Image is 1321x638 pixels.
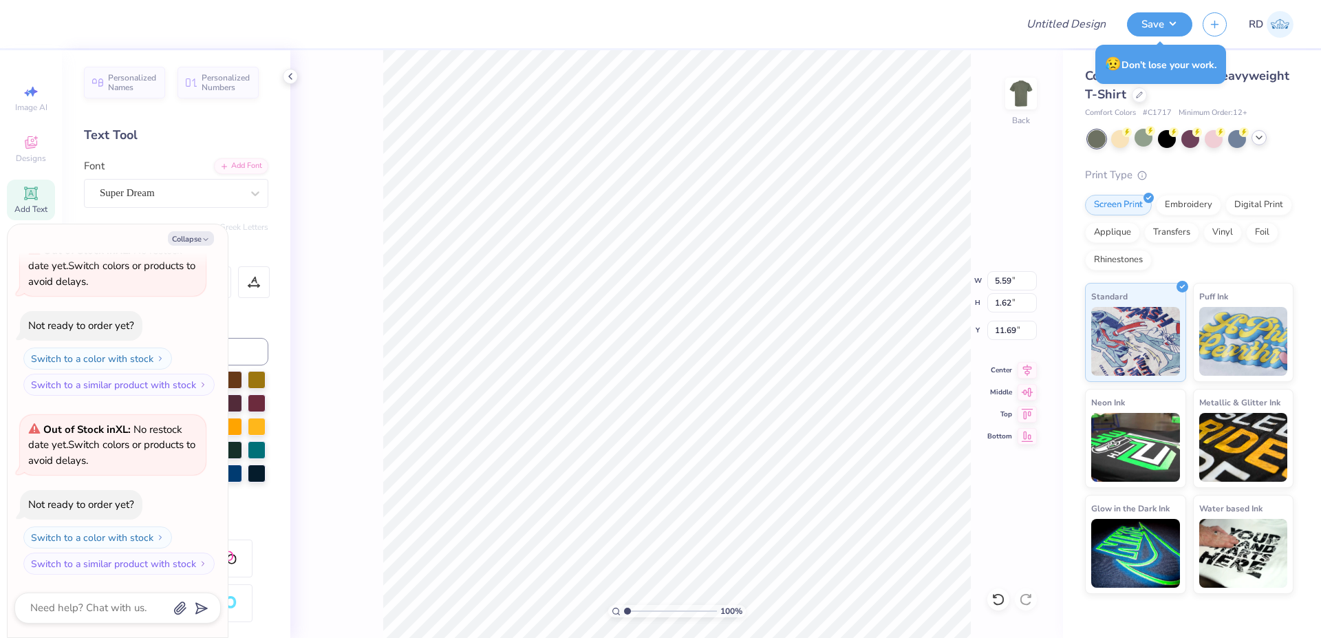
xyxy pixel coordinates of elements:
span: Water based Ink [1199,501,1263,515]
strong: Out of Stock in XL : [43,423,133,436]
span: Top [987,410,1012,419]
span: Neon Ink [1091,395,1125,410]
span: Bottom [987,432,1012,441]
div: Embroidery [1156,195,1221,215]
a: RD [1249,11,1293,38]
span: Puff Ink [1199,289,1228,304]
img: Neon Ink [1091,413,1180,482]
div: Rhinestones [1085,250,1152,270]
img: Standard [1091,307,1180,376]
span: Comfort Colors Adult Heavyweight T-Shirt [1085,67,1289,103]
span: Designs [16,153,46,164]
label: Font [84,158,105,174]
div: Not ready to order yet? [28,498,134,511]
div: Not ready to order yet? [28,319,134,332]
div: Foil [1246,222,1278,243]
span: Add Text [14,204,47,215]
span: Image AI [15,102,47,113]
span: Minimum Order: 12 + [1179,107,1247,119]
span: Center [987,365,1012,375]
span: Personalized Names [108,73,157,92]
button: Switch to a similar product with stock [23,374,215,396]
div: Digital Print [1225,195,1292,215]
div: Don’t lose your work. [1095,45,1226,84]
div: Applique [1085,222,1140,243]
img: Rommel Del Rosario [1267,11,1293,38]
div: Back [1012,114,1030,127]
span: 😥 [1105,55,1121,73]
img: Metallic & Glitter Ink [1199,413,1288,482]
img: Puff Ink [1199,307,1288,376]
button: Switch to a color with stock [23,527,172,549]
div: Text Tool [84,126,268,145]
img: Switch to a similar product with stock [199,560,207,568]
span: Middle [987,387,1012,397]
strong: Out of Stock in XL : [43,244,133,257]
div: Add Font [214,158,268,174]
img: Switch to a color with stock [156,354,164,363]
span: Personalized Numbers [202,73,250,92]
div: Screen Print [1085,195,1152,215]
div: Vinyl [1203,222,1242,243]
span: Switch colors or products to avoid delays. [28,423,195,467]
div: Print Type [1085,167,1293,183]
span: Switch colors or products to avoid delays. [28,244,195,288]
img: Glow in the Dark Ink [1091,519,1180,588]
button: Save [1127,12,1192,36]
span: Glow in the Dark Ink [1091,501,1170,515]
img: Water based Ink [1199,519,1288,588]
button: Switch to a similar product with stock [23,553,215,575]
span: Standard [1091,289,1128,304]
button: Switch to a color with stock [23,348,172,370]
img: Back [1007,80,1035,107]
span: # C1717 [1143,107,1172,119]
span: RD [1249,17,1263,32]
span: Comfort Colors [1085,107,1136,119]
input: Untitled Design [1016,10,1117,38]
img: Switch to a color with stock [156,533,164,542]
span: Metallic & Glitter Ink [1199,395,1280,410]
button: Switch to Greek Letters [182,222,268,233]
span: 100 % [720,605,742,617]
button: Collapse [168,231,214,246]
img: Switch to a similar product with stock [199,381,207,389]
div: Transfers [1144,222,1199,243]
